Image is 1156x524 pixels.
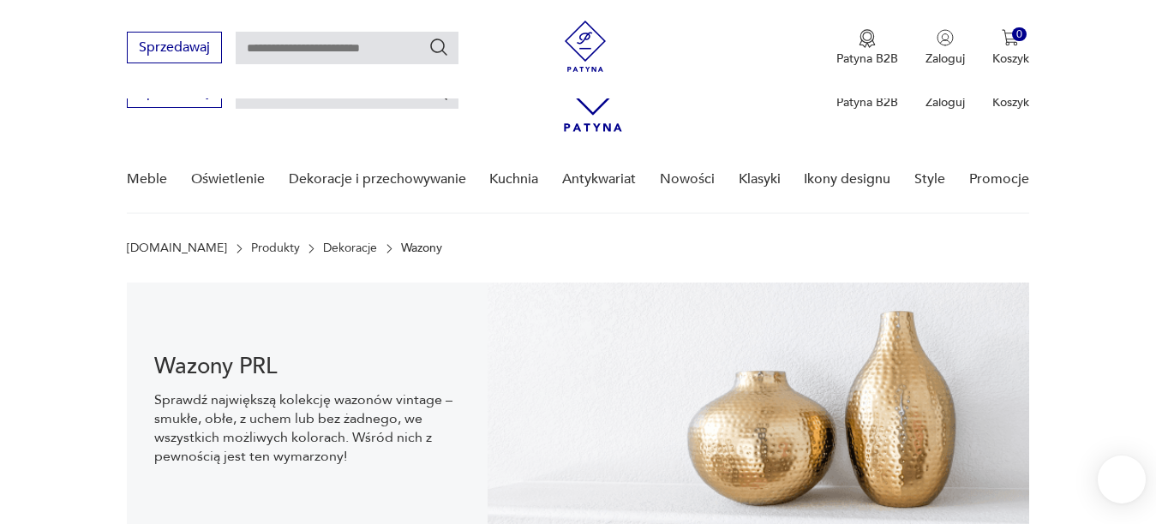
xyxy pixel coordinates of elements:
[914,146,945,212] a: Style
[127,32,222,63] button: Sprzedawaj
[154,390,460,466] p: Sprawdź największą kolekcję wazonów vintage – smukłe, obłe, z uchem lub bez żadnego, we wszystkic...
[428,37,449,57] button: Szukaj
[154,356,460,377] h1: Wazony PRL
[191,146,265,212] a: Oświetlenie
[969,146,1029,212] a: Promocje
[937,29,954,46] img: Ikonka użytkownika
[289,146,466,212] a: Dekoracje i przechowywanie
[1012,27,1027,42] div: 0
[992,51,1029,67] p: Koszyk
[127,87,222,99] a: Sprzedawaj
[739,146,781,212] a: Klasyki
[836,94,898,110] p: Patyna B2B
[127,146,167,212] a: Meble
[992,29,1029,67] button: 0Koszyk
[804,146,890,212] a: Ikony designu
[925,51,965,67] p: Zaloguj
[925,94,965,110] p: Zaloguj
[127,43,222,55] a: Sprzedawaj
[251,241,300,255] a: Produkty
[836,51,898,67] p: Patyna B2B
[401,241,442,255] p: Wazony
[836,29,898,67] a: Ikona medaluPatyna B2B
[660,146,715,212] a: Nowości
[859,29,876,48] img: Ikona medalu
[127,241,227,255] a: [DOMAIN_NAME]
[562,146,636,212] a: Antykwariat
[1098,456,1146,503] iframe: Smartsupp widget button
[560,21,611,72] img: Patyna - sklep z meblami i dekoracjami vintage
[992,94,1029,110] p: Koszyk
[925,29,965,67] button: Zaloguj
[489,146,538,212] a: Kuchnia
[1002,29,1019,46] img: Ikona koszyka
[323,241,377,255] a: Dekoracje
[836,29,898,67] button: Patyna B2B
